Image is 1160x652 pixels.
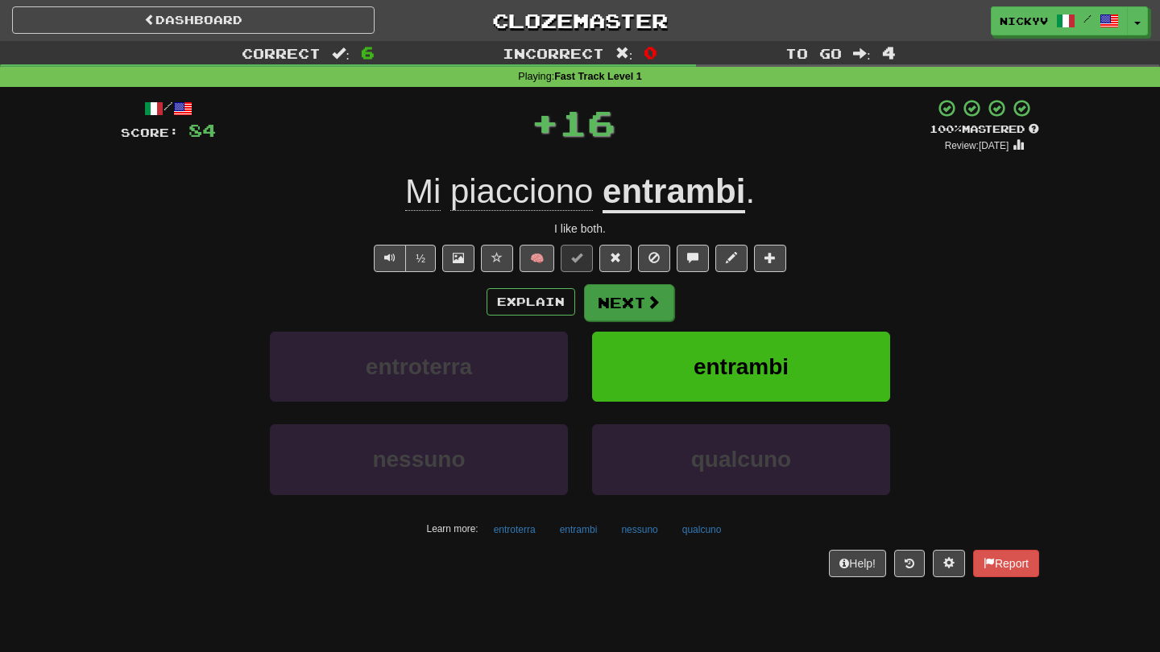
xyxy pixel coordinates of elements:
div: I like both. [121,221,1039,237]
span: Correct [242,45,321,61]
div: Text-to-speech controls [371,245,436,272]
span: : [332,47,350,60]
div: Mastered [930,122,1039,137]
button: qualcuno [592,424,890,494]
span: . [745,172,755,210]
u: entrambi [603,172,745,213]
button: Next [584,284,674,321]
a: nickyv / [991,6,1128,35]
span: Incorrect [503,45,604,61]
button: entrambi [592,332,890,402]
span: : [853,47,871,60]
button: Round history (alt+y) [894,550,925,577]
button: entroterra [485,518,545,542]
button: Show image (alt+x) [442,245,474,272]
span: piacciono [450,172,593,211]
button: Ignore sentence (alt+i) [638,245,670,272]
button: ½ [405,245,436,272]
button: Reset to 0% Mastered (alt+r) [599,245,632,272]
span: nickyv [1000,14,1048,28]
button: nessuno [612,518,666,542]
a: Dashboard [12,6,375,34]
button: 🧠 [520,245,554,272]
span: 6 [361,43,375,62]
span: nessuno [372,447,465,472]
span: entrambi [694,354,789,379]
span: : [615,47,633,60]
strong: Fast Track Level 1 [554,71,642,82]
span: Mi [405,172,441,211]
button: Favorite sentence (alt+f) [481,245,513,272]
span: + [531,98,559,146]
span: 0 [644,43,657,62]
button: Edit sentence (alt+d) [715,245,748,272]
button: entrambi [551,518,607,542]
span: entroterra [366,354,472,379]
span: Score: [121,126,179,139]
div: / [121,98,216,118]
span: qualcuno [691,447,791,472]
span: 16 [559,102,615,142]
button: qualcuno [673,518,731,542]
button: entroterra [270,332,568,402]
button: Discuss sentence (alt+u) [677,245,709,272]
button: Play sentence audio (ctl+space) [374,245,406,272]
span: To go [785,45,842,61]
a: Clozemaster [399,6,761,35]
span: 4 [882,43,896,62]
span: / [1083,13,1092,24]
button: Set this sentence to 100% Mastered (alt+m) [561,245,593,272]
button: Explain [487,288,575,316]
button: Add to collection (alt+a) [754,245,786,272]
span: 84 [188,120,216,140]
button: nessuno [270,424,568,494]
button: Help! [829,550,886,577]
small: Review: [DATE] [945,140,1009,151]
small: Learn more: [427,523,478,534]
span: 100 % [930,122,962,135]
button: Report [973,550,1039,577]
